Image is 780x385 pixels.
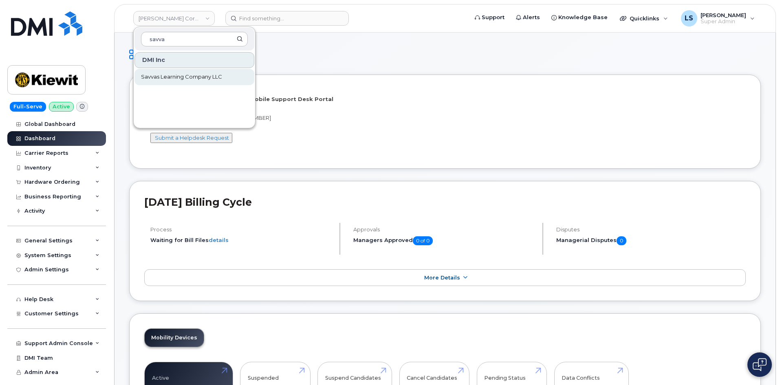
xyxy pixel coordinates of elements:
span: Savvas Learning Company LLC [141,73,222,81]
img: Open chat [753,358,767,371]
a: Submit a Helpdesk Request [155,134,229,141]
h5: Managerial Disputes [556,236,746,245]
p: Welcome to the [PERSON_NAME] Mobile Support Desk Portal [150,95,740,103]
h4: Process [150,227,333,233]
a: Savvas Learning Company LLC [134,69,254,85]
h5: Managers Approved [353,236,535,245]
input: Search [141,32,248,46]
span: 0 of 0 [413,236,433,245]
a: details [209,237,229,243]
h4: Approvals [353,227,535,233]
span: More Details [424,275,460,281]
span: 0 [617,236,626,245]
p: If you need assistance, call [PHONE_NUMBER] [150,114,740,122]
button: Submit a Helpdesk Request [150,133,232,143]
div: DMI Inc [134,52,254,68]
h1: Dashboard [129,47,761,62]
li: Waiting for Bill Files [150,236,333,244]
h2: [DATE] Billing Cycle [144,196,746,208]
a: Mobility Devices [145,329,204,347]
h4: Disputes [556,227,746,233]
